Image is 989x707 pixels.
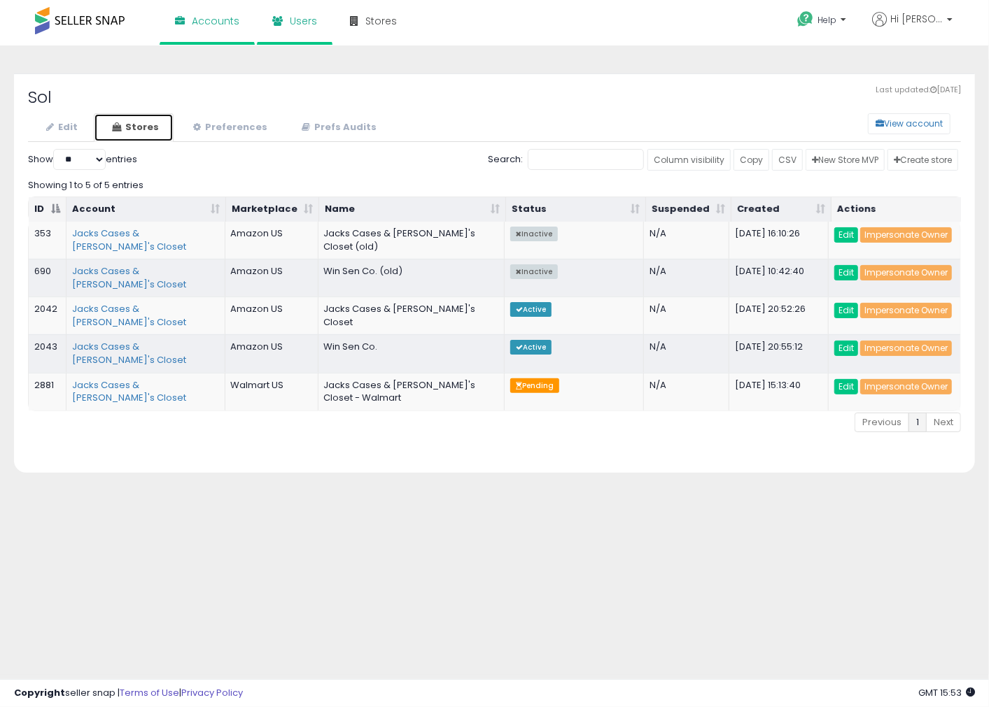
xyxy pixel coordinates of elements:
[28,88,961,106] h2: Sol
[29,259,66,297] td: 690
[729,297,829,334] td: [DATE] 20:52:26
[740,154,763,166] span: Copy
[72,264,186,291] a: Jacks Cases & [PERSON_NAME]'s Closet
[488,149,644,170] label: Search:
[806,149,885,171] a: New Store MVP
[860,227,952,243] a: Impersonate Owner
[72,302,186,329] a: Jacks Cases & [PERSON_NAME]'s Closet
[778,154,797,166] span: CSV
[834,303,858,318] a: Edit
[818,14,836,26] span: Help
[860,265,952,280] a: Impersonate Owner
[860,303,952,318] a: Impersonate Owner
[225,222,318,259] td: Amazon US
[834,265,858,280] a: Edit
[644,222,729,259] td: N/A
[318,334,505,372] td: Win Sen Co.
[926,413,961,433] a: Next
[510,340,552,355] span: Active
[876,85,961,96] span: Last updated: [DATE]
[29,297,66,334] td: 2042
[506,197,646,222] th: Status: activate to sort column ascending
[729,222,829,259] td: [DATE] 16:10:26
[28,173,961,192] div: Showing 1 to 5 of 5 entries
[855,413,909,433] a: Previous
[290,14,317,28] span: Users
[28,149,137,170] label: Show entries
[510,227,558,241] span: Inactive
[646,197,731,222] th: Suspended: activate to sort column ascending
[53,149,106,170] select: Showentries
[772,149,803,171] a: CSV
[729,334,829,372] td: [DATE] 20:55:12
[834,227,858,243] a: Edit
[894,154,952,166] span: Create store
[225,334,318,372] td: Amazon US
[225,297,318,334] td: Amazon US
[29,222,66,259] td: 353
[94,113,174,142] a: Stores
[644,373,729,410] td: N/A
[644,334,729,372] td: N/A
[510,378,559,393] span: Pending
[29,373,66,410] td: 2881
[72,378,186,405] a: Jacks Cases & [PERSON_NAME]'s Closet
[318,373,505,410] td: Jacks Cases & [PERSON_NAME]'s Closet - Walmart
[868,113,951,134] button: View account
[909,413,927,433] a: 1
[175,113,282,142] a: Preferences
[654,154,724,166] span: Column visibility
[318,259,505,297] td: Win Sen Co. (old)
[225,259,318,297] td: Amazon US
[832,197,962,222] th: Actions
[72,227,186,253] a: Jacks Cases & [PERSON_NAME]'s Closet
[66,197,226,222] th: Account: activate to sort column ascending
[192,14,239,28] span: Accounts
[860,341,952,356] a: Impersonate Owner
[834,341,858,356] a: Edit
[729,373,829,410] td: [DATE] 15:13:40
[28,113,92,142] a: Edit
[797,10,814,28] i: Get Help
[29,197,66,222] th: ID: activate to sort column descending
[731,197,832,222] th: Created: activate to sort column ascending
[283,113,391,142] a: Prefs Audits
[729,259,829,297] td: [DATE] 10:42:40
[644,297,729,334] td: N/A
[318,222,505,259] td: Jacks Cases & [PERSON_NAME]'s Closet (old)
[644,259,729,297] td: N/A
[365,14,397,28] span: Stores
[29,334,66,372] td: 2043
[318,297,505,334] td: Jacks Cases & [PERSON_NAME]'s Closet
[226,197,319,222] th: Marketplace: activate to sort column ascending
[510,302,552,317] span: Active
[225,373,318,410] td: Walmart US
[319,197,506,222] th: Name: activate to sort column ascending
[734,149,769,171] a: Copy
[860,379,952,394] a: Impersonate Owner
[72,340,186,366] a: Jacks Cases & [PERSON_NAME]'s Closet
[857,113,878,134] a: View account
[890,12,943,26] span: Hi [PERSON_NAME]
[888,149,958,171] a: Create store
[528,149,644,170] input: Search:
[872,12,953,43] a: Hi [PERSON_NAME]
[510,264,558,279] span: Inactive
[647,149,731,171] a: Column visibility
[834,379,858,394] a: Edit
[812,154,878,166] span: New Store MVP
